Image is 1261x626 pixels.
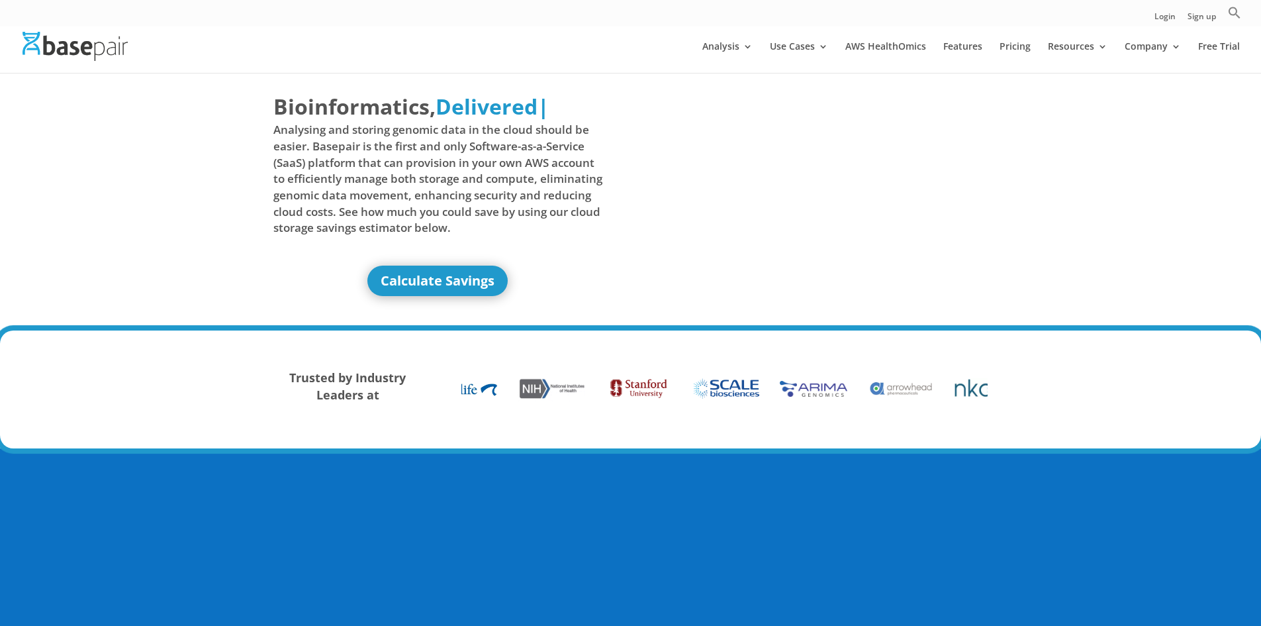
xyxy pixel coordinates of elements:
a: Resources [1048,42,1107,73]
strong: Trusted by Industry Leaders at [289,370,406,403]
a: Login [1154,13,1176,26]
a: Search Icon Link [1228,6,1241,26]
a: Calculate Savings [367,266,508,296]
a: AWS HealthOmics [845,42,926,73]
span: Delivered [436,92,537,121]
span: Analysing and storing genomic data in the cloud should be easier. Basepair is the first and only ... [273,122,603,236]
a: Pricing [1000,42,1031,73]
a: Analysis [702,42,753,73]
svg: Search [1228,6,1241,19]
iframe: Basepair - NGS Analysis Simplified [641,91,970,277]
img: Basepair [23,32,128,60]
a: Use Cases [770,42,828,73]
span: Bioinformatics, [273,91,436,122]
span: | [537,92,549,121]
a: Company [1125,42,1181,73]
a: Free Trial [1198,42,1240,73]
a: Sign up [1188,13,1216,26]
a: Features [943,42,982,73]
